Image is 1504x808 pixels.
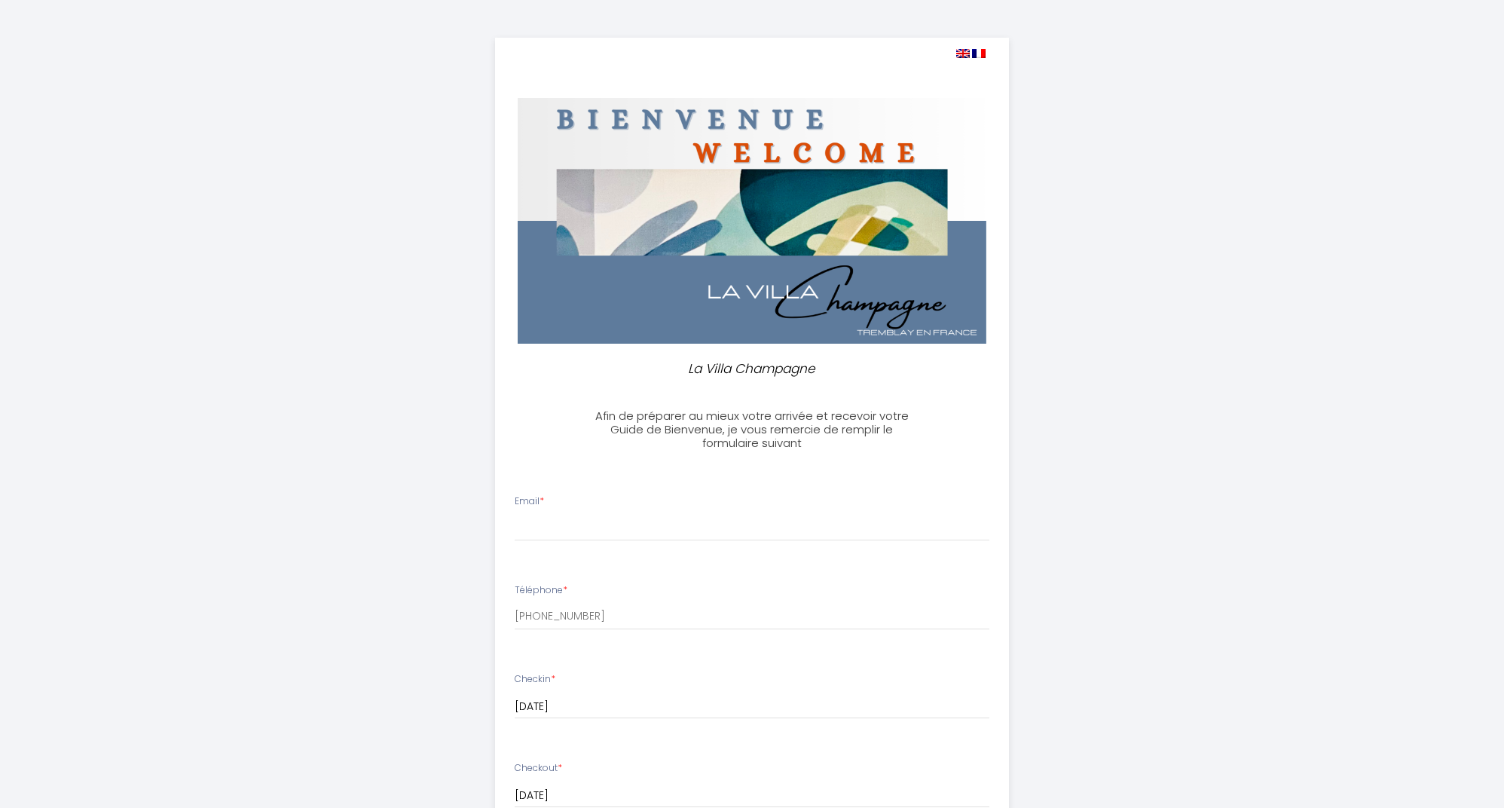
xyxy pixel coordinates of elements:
[591,359,913,379] p: La Villa Champagne
[515,761,562,776] label: Checkout
[972,49,986,58] img: fr.png
[515,494,544,509] label: Email
[515,583,567,598] label: Téléphone
[515,672,555,687] label: Checkin
[956,49,970,58] img: en.png
[584,409,919,450] h3: Afin de préparer au mieux votre arrivée et recevoir votre Guide de Bienvenue, je vous remercie de...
